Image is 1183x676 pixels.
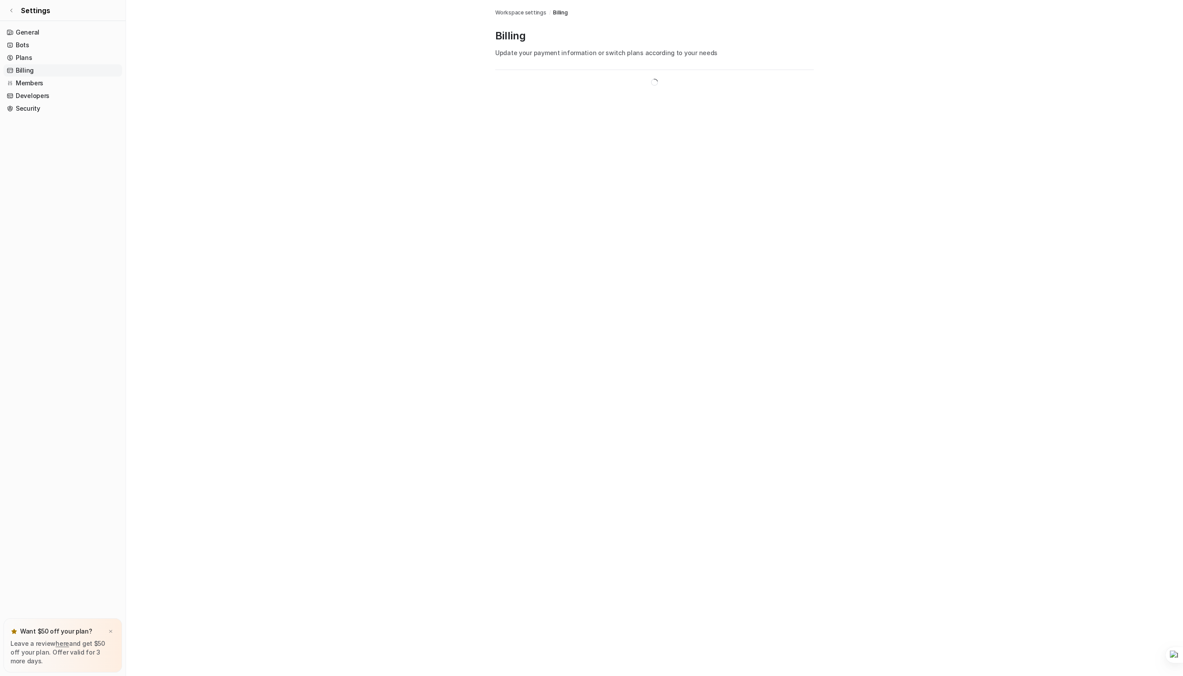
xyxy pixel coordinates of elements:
p: Billing [495,29,814,43]
p: Want $50 off your plan? [20,627,92,636]
a: Billing [553,9,567,17]
a: Workspace settings [495,9,546,17]
a: Bots [3,39,122,51]
span: / [549,9,551,17]
a: Members [3,77,122,89]
a: General [3,26,122,39]
p: Update your payment information or switch plans according to your needs [495,48,814,57]
a: here [56,640,69,647]
img: x [108,629,113,634]
a: Plans [3,52,122,64]
a: Security [3,102,122,115]
span: Settings [21,5,50,16]
p: Leave a review and get $50 off your plan. Offer valid for 3 more days. [10,639,115,665]
a: Developers [3,90,122,102]
a: Billing [3,64,122,77]
img: star [10,628,17,635]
